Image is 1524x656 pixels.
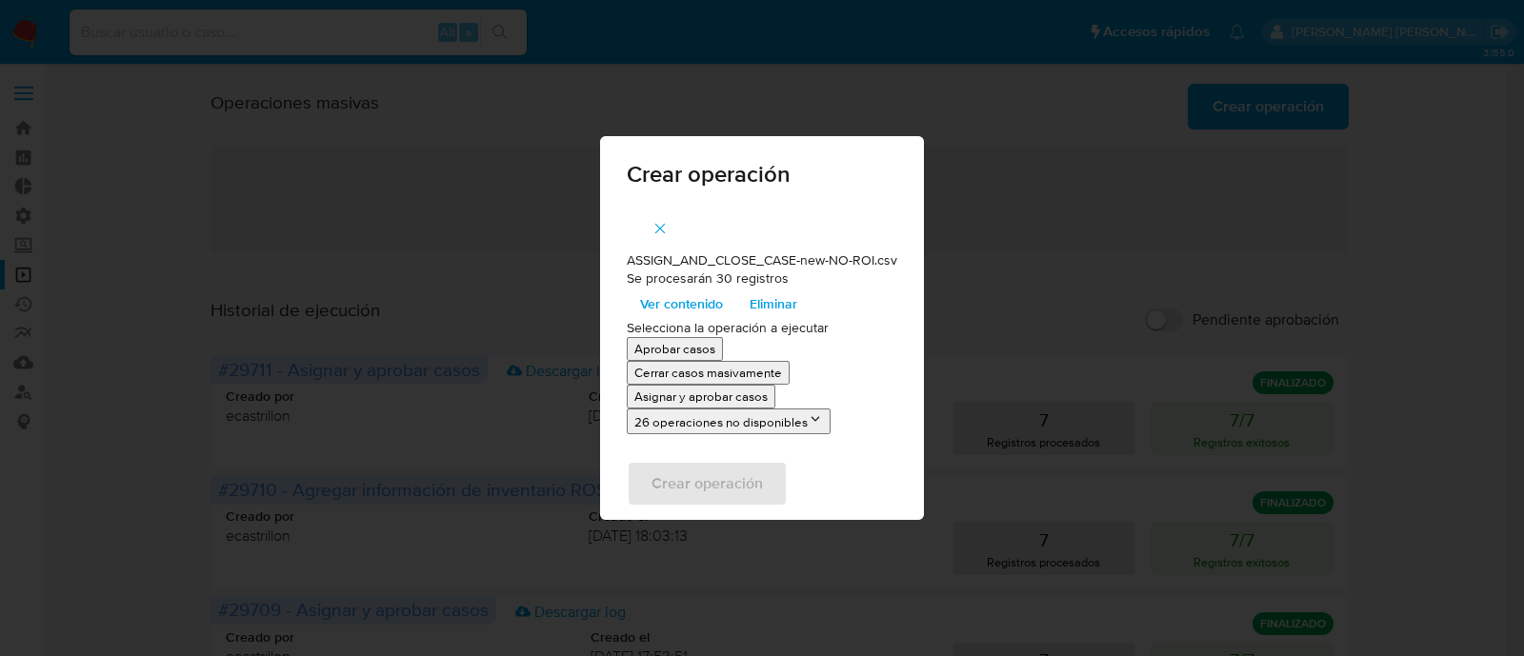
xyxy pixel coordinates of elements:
p: Aprobar casos [634,340,715,358]
button: Eliminar [736,288,811,319]
p: Se procesarán 30 registros [627,269,897,288]
button: Cerrar casos masivamente [627,361,790,385]
button: Ver contenido [627,288,736,319]
span: Ver contenido [640,290,723,317]
p: Asignar y aprobar casos [634,388,768,406]
p: Selecciona la operación a ejecutar [627,319,897,338]
button: 26 operaciones no disponibles [627,408,831,434]
p: Cerrar casos masivamente [634,364,782,382]
span: Eliminar [750,290,797,317]
p: ASSIGN_AND_CLOSE_CASE-new-NO-ROI.csv [627,251,897,270]
span: Crear operación [627,163,897,186]
button: Aprobar casos [627,337,723,361]
button: Asignar y aprobar casos [627,385,775,408]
